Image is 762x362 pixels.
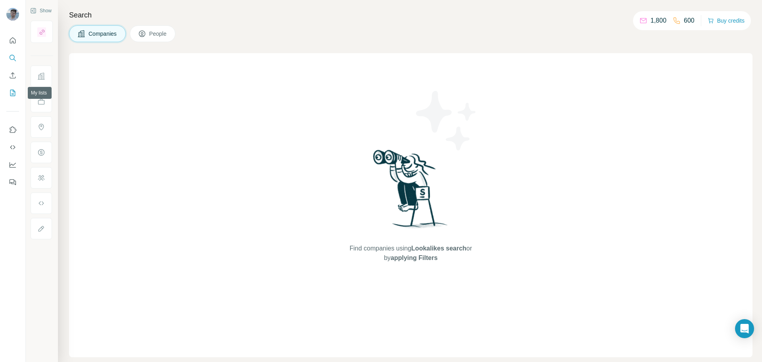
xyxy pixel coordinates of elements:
[708,15,745,26] button: Buy credits
[69,10,752,21] h4: Search
[89,30,117,38] span: Companies
[6,140,19,154] button: Use Surfe API
[411,245,466,252] span: Lookalikes search
[25,5,57,17] button: Show
[6,86,19,100] button: My lists
[6,68,19,83] button: Enrich CSV
[735,319,754,338] div: Open Intercom Messenger
[6,51,19,65] button: Search
[684,16,695,25] p: 600
[369,148,452,236] img: Surfe Illustration - Woman searching with binoculars
[411,85,482,156] img: Surfe Illustration - Stars
[6,158,19,172] button: Dashboard
[347,244,474,263] span: Find companies using or by
[6,175,19,189] button: Feedback
[6,8,19,21] img: Avatar
[650,16,666,25] p: 1,800
[391,254,437,261] span: applying Filters
[6,33,19,48] button: Quick start
[6,123,19,137] button: Use Surfe on LinkedIn
[149,30,167,38] span: People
